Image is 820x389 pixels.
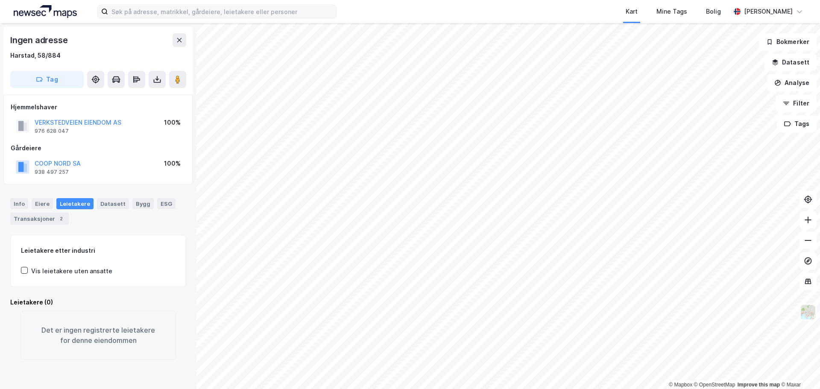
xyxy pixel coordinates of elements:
[11,143,186,153] div: Gårdeiere
[777,348,820,389] div: Kontrollprogram for chat
[31,266,112,276] div: Vis leietakere uten ansatte
[776,95,817,112] button: Filter
[10,50,61,61] div: Harstad, 58/884
[10,213,69,225] div: Transaksjoner
[57,214,65,223] div: 2
[20,311,176,360] div: Det er ingen registrerte leietakere for denne eiendommen
[132,198,154,209] div: Bygg
[10,297,186,307] div: Leietakere (0)
[744,6,793,17] div: [PERSON_NAME]
[97,198,129,209] div: Datasett
[35,169,69,175] div: 938 497 257
[656,6,687,17] div: Mine Tags
[10,198,28,209] div: Info
[14,5,77,18] img: logo.a4113a55bc3d86da70a041830d287a7e.svg
[21,246,176,256] div: Leietakere etter industri
[759,33,817,50] button: Bokmerker
[777,115,817,132] button: Tags
[10,71,84,88] button: Tag
[10,33,69,47] div: Ingen adresse
[11,102,186,112] div: Hjemmelshaver
[738,382,780,388] a: Improve this map
[706,6,721,17] div: Bolig
[764,54,817,71] button: Datasett
[777,348,820,389] iframe: Chat Widget
[694,382,735,388] a: OpenStreetMap
[157,198,176,209] div: ESG
[108,5,336,18] input: Søk på adresse, matrikkel, gårdeiere, leietakere eller personer
[800,304,816,320] img: Z
[32,198,53,209] div: Eiere
[56,198,94,209] div: Leietakere
[669,382,692,388] a: Mapbox
[767,74,817,91] button: Analyse
[35,128,69,135] div: 976 628 047
[626,6,638,17] div: Kart
[164,158,181,169] div: 100%
[164,117,181,128] div: 100%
